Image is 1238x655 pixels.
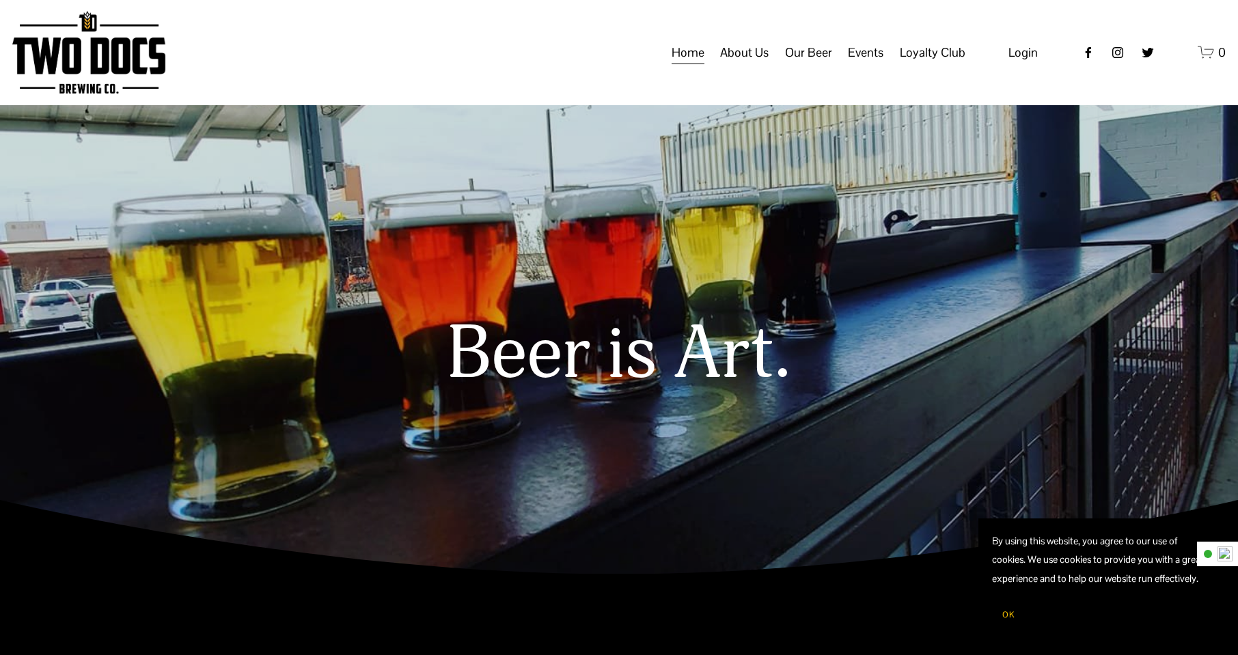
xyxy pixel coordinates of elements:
span: Loyalty Club [900,41,965,64]
a: 0 items in cart [1198,44,1226,61]
a: Home [672,40,704,66]
span: About Us [720,41,769,64]
a: instagram-unauth [1111,46,1125,59]
a: twitter-unauth [1141,46,1155,59]
a: folder dropdown [785,40,832,66]
button: OK [992,602,1025,628]
a: folder dropdown [848,40,883,66]
h1: Beer is Art. [141,313,1097,396]
a: Login [1008,41,1038,64]
img: Two Docs Brewing Co. [12,11,165,94]
span: Events [848,41,883,64]
section: Cookie banner [978,518,1224,641]
span: Login [1008,44,1038,60]
span: Our Beer [785,41,832,64]
a: Facebook [1082,46,1095,59]
a: folder dropdown [720,40,769,66]
span: OK [1002,609,1015,620]
span: 0 [1218,44,1226,60]
a: folder dropdown [900,40,965,66]
p: By using this website, you agree to our use of cookies. We use cookies to provide you with a grea... [992,532,1211,588]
